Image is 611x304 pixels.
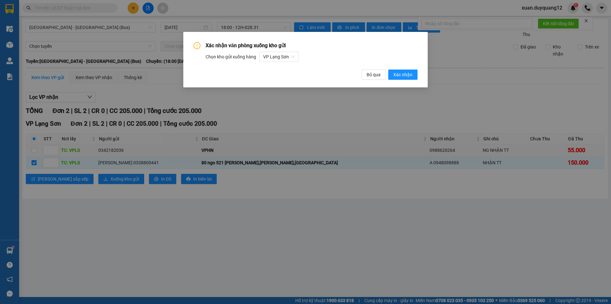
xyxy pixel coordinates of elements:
[362,70,386,80] button: Bỏ qua
[393,71,412,78] span: Xác nhận
[367,71,381,78] span: Bỏ qua
[206,42,286,48] span: Xác nhận văn phòng xuống kho gửi
[193,42,200,49] span: exclamation-circle
[206,52,418,62] div: Chọn kho gửi xuống hàng
[388,70,418,80] button: Xác nhận
[263,52,295,62] span: VP Lạng Sơn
